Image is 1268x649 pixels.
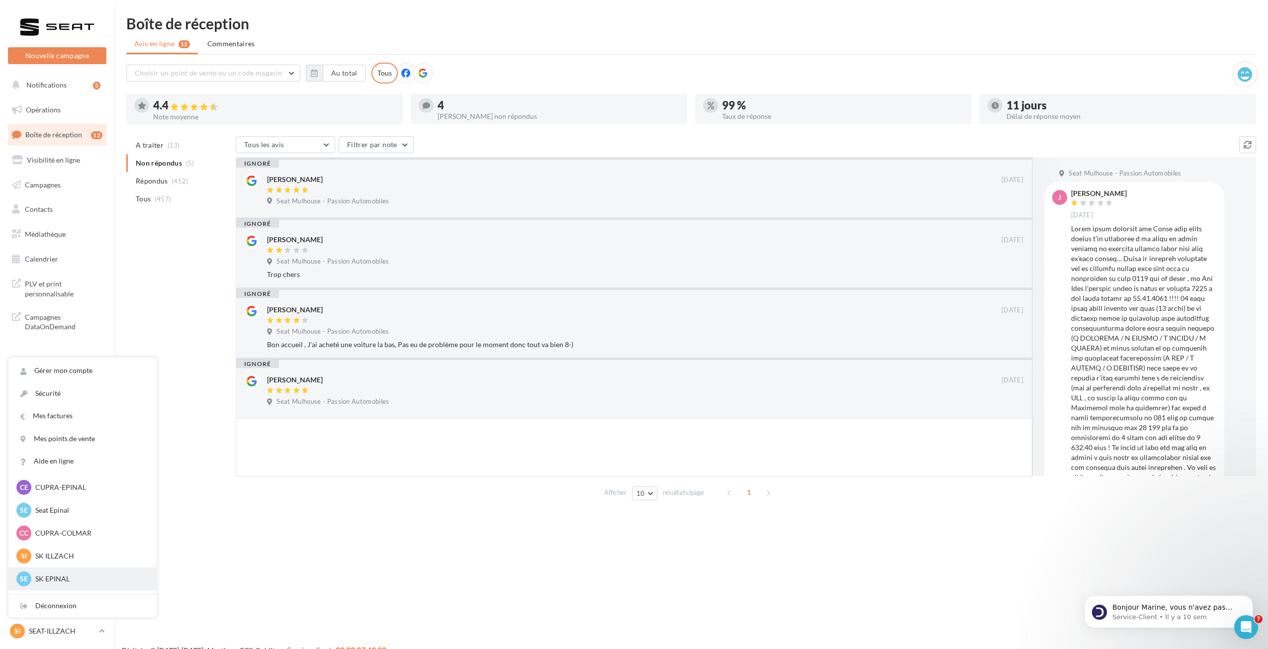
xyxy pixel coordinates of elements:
[43,80,172,89] p: Message from Service-Client, sent Il y a 10 sem
[276,397,389,406] span: Seat Mulhouse - Passion Automobiles
[8,360,157,382] a: Gérer mon compte
[339,136,414,153] button: Filtrer par note
[1001,176,1023,185] span: [DATE]
[29,626,95,636] p: SEAT-ILLZACH
[1069,533,1268,644] iframe: Intercom notifications message
[438,113,679,120] div: [PERSON_NAME] non répondus
[267,340,1023,350] div: Bon accueil , J'ai acheté une voiture la bas, Pas eu de problème pour le moment donc tout va bien...
[722,113,964,120] div: Taux de réponse
[236,160,279,168] div: ignoré
[6,273,108,302] a: PLV et print personnalisable
[1058,192,1061,202] span: J
[1001,376,1023,385] span: [DATE]
[35,551,145,561] p: SK ILLZACH
[8,595,157,617] div: Déconnexion
[1001,306,1023,315] span: [DATE]
[14,626,20,636] span: SI
[722,100,964,111] div: 99 %
[25,180,61,188] span: Campagnes
[6,75,104,95] button: Notifications 5
[1006,100,1248,111] div: 11 jours
[136,176,168,186] span: Répondus
[1234,615,1258,639] iframe: Intercom live chat
[8,382,157,405] a: Sécurité
[8,450,157,472] a: Aide en ligne
[306,65,366,82] button: Au total
[6,99,108,120] a: Opérations
[25,230,66,238] span: Médiathèque
[8,47,106,64] button: Nouvelle campagne
[168,141,180,149] span: (13)
[126,16,1256,31] div: Boîte de réception
[25,130,82,139] span: Boîte de réception
[21,551,27,561] span: SI
[20,482,28,492] span: CE
[25,255,58,263] span: Calendrier
[35,574,145,584] p: SK EPINAL
[6,150,108,171] a: Visibilité en ligne
[27,156,80,164] span: Visibilité en ligne
[267,270,1023,279] div: Trop chers
[25,277,102,298] span: PLV et print personnalisable
[20,505,28,515] span: SE
[35,505,145,515] p: Seat Epinal
[207,39,255,49] span: Commentaires
[26,105,61,114] span: Opérations
[6,124,108,145] a: Boîte de réception12
[25,205,53,213] span: Contacts
[26,81,67,89] span: Notifications
[6,306,108,336] a: Campagnes DataOnDemand
[126,65,300,82] button: Choisir un point de vente ou un code magasin
[1255,615,1263,623] span: 7
[91,131,102,139] div: 12
[22,72,38,88] img: Profile image for Service-Client
[1069,169,1181,178] span: Seat Mulhouse - Passion Automobiles
[244,140,284,149] span: Tous les avis
[93,82,100,90] div: 5
[632,486,657,500] button: 10
[1071,211,1093,220] span: [DATE]
[8,428,157,450] a: Mes points de vente
[267,175,323,185] div: [PERSON_NAME]
[135,69,282,77] span: Choisir un point de vente ou un code magasin
[438,100,679,111] div: 4
[663,488,704,497] span: résultats/page
[6,224,108,245] a: Médiathèque
[604,488,627,497] span: Afficher
[136,140,164,150] span: A traiter
[276,257,389,266] span: Seat Mulhouse - Passion Automobiles
[236,290,279,298] div: ignoré
[8,622,106,641] a: SI SEAT-ILLZACH
[236,136,335,153] button: Tous les avis
[371,63,398,84] div: Tous
[20,574,28,584] span: SE
[236,360,279,368] div: ignoré
[6,199,108,220] a: Contacts
[25,310,102,332] span: Campagnes DataOnDemand
[236,220,279,228] div: ignoré
[1006,113,1248,120] div: Délai de réponse moyen
[276,327,389,336] span: Seat Mulhouse - Passion Automobiles
[267,305,323,315] div: [PERSON_NAME]
[35,528,145,538] p: CUPRA-COLMAR
[636,489,645,497] span: 10
[155,195,172,203] span: (457)
[15,63,184,95] div: message notification from Service-Client, Il y a 10 sem. Bonjour Marine, vous n'avez pas encore s...
[136,194,151,204] span: Tous
[1001,236,1023,245] span: [DATE]
[741,484,757,500] span: 1
[323,65,366,82] button: Au total
[19,528,28,538] span: CC
[153,100,395,111] div: 4.4
[6,175,108,195] a: Campagnes
[8,405,157,427] a: Mes factures
[1071,190,1127,197] div: [PERSON_NAME]
[276,197,389,206] span: Seat Mulhouse - Passion Automobiles
[153,113,395,120] div: Note moyenne
[267,235,323,245] div: [PERSON_NAME]
[267,375,323,385] div: [PERSON_NAME]
[6,249,108,270] a: Calendrier
[35,482,145,492] p: CUPRA-EPINAL
[43,71,169,148] span: Bonjour Marine, vous n'avez pas encore souscrit au module Marketing Direct ? Pour cela, c'est sim...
